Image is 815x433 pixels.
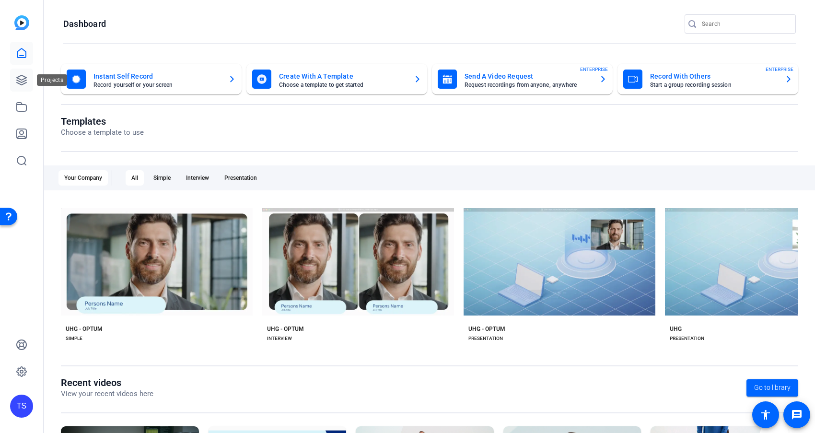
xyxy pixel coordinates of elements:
p: Choose a template to use [61,127,144,138]
mat-card-title: Instant Self Record [93,70,221,82]
p: View your recent videos here [61,388,153,399]
div: PRESENTATION [468,335,503,342]
mat-card-title: Record With Others [650,70,777,82]
div: Simple [148,170,176,186]
h1: Templates [61,116,144,127]
h1: Dashboard [63,18,106,30]
mat-card-subtitle: Request recordings from anyone, anywhere [465,82,592,88]
mat-card-subtitle: Start a group recording session [650,82,777,88]
button: Send A Video RequestRequest recordings from anyone, anywhereENTERPRISE [432,64,613,94]
div: UHG - OPTUM [468,325,505,333]
div: PRESENTATION [670,335,704,342]
mat-icon: accessibility [760,409,771,421]
span: ENTERPRISE [766,66,793,73]
a: Go to library [746,379,798,397]
div: Your Company [58,170,108,186]
mat-icon: message [791,409,803,421]
div: INTERVIEW [267,335,292,342]
mat-card-title: Create With A Template [279,70,406,82]
mat-card-subtitle: Record yourself or your screen [93,82,221,88]
div: SIMPLE [66,335,82,342]
span: Go to library [754,383,791,393]
div: UHG - OPTUM [267,325,304,333]
div: UHG - OPTUM [66,325,103,333]
h1: Recent videos [61,377,153,388]
div: Projects [37,74,67,86]
span: ENTERPRISE [580,66,608,73]
div: All [126,170,144,186]
mat-card-subtitle: Choose a template to get started [279,82,406,88]
div: UHG [670,325,682,333]
input: Search [702,18,788,30]
button: Create With A TemplateChoose a template to get started [246,64,427,94]
mat-card-title: Send A Video Request [465,70,592,82]
div: Presentation [219,170,263,186]
img: blue-gradient.svg [14,15,29,30]
button: Instant Self RecordRecord yourself or your screen [61,64,242,94]
div: Interview [180,170,215,186]
div: TS [10,395,33,418]
button: Record With OthersStart a group recording sessionENTERPRISE [617,64,798,94]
